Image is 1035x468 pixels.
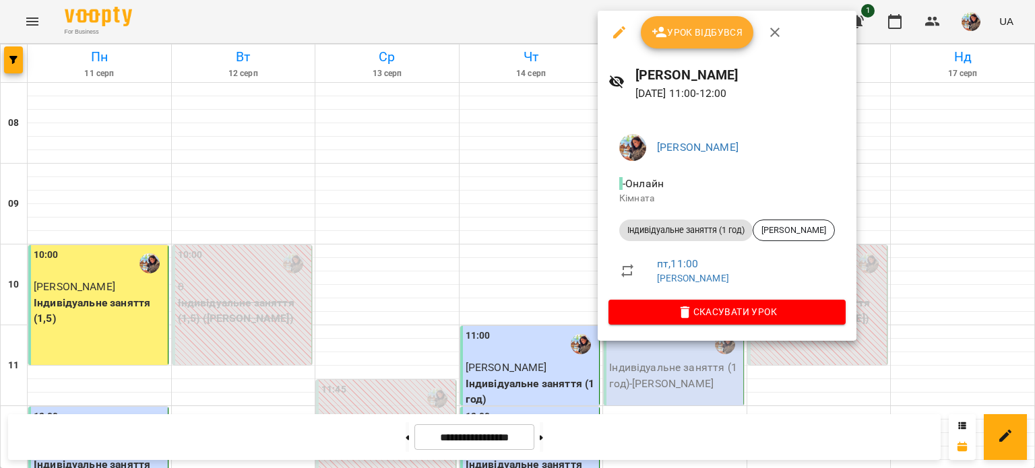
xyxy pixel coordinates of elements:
[657,141,739,154] a: [PERSON_NAME]
[753,220,835,241] div: [PERSON_NAME]
[619,134,646,161] img: 8f0a5762f3e5ee796b2308d9112ead2f.jpeg
[652,24,743,40] span: Урок відбувся
[657,273,729,283] a: [PERSON_NAME]
[619,192,835,205] p: Кімната
[619,177,666,190] span: - Онлайн
[608,300,846,324] button: Скасувати Урок
[753,224,834,236] span: [PERSON_NAME]
[635,86,846,102] p: [DATE] 11:00 - 12:00
[657,257,698,270] a: пт , 11:00
[641,16,754,48] button: Урок відбувся
[619,224,753,236] span: Індивідуальне заняття (1 год)
[635,65,846,86] h6: [PERSON_NAME]
[619,304,835,320] span: Скасувати Урок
